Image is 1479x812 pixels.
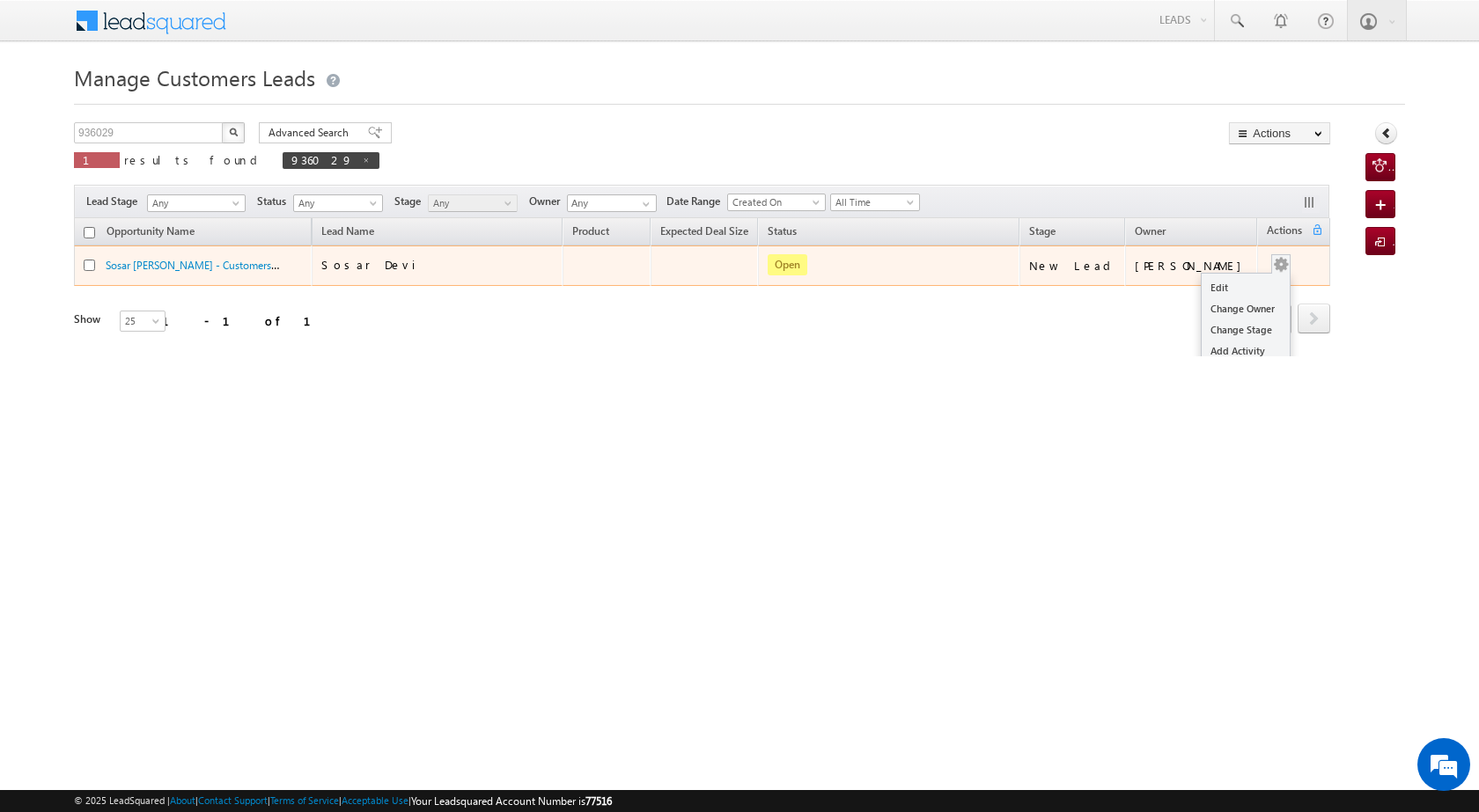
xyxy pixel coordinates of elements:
span: next [1298,304,1330,333]
span: Stage [1029,224,1056,238]
span: 77516 [585,794,612,808]
div: [PERSON_NAME] [1135,258,1250,274]
span: Lead Name [313,222,383,245]
a: About [170,794,195,806]
span: 1 [83,152,111,167]
a: Show All Items [633,195,655,213]
span: Opportunity Name [107,224,195,238]
span: Product [572,224,609,238]
a: Any [293,194,383,212]
a: Sosar [PERSON_NAME] - Customers Leads [106,257,300,272]
span: Date Range [666,194,727,209]
span: Owner [1135,224,1166,238]
span: Any [294,195,378,211]
span: Open [768,254,807,275]
span: Owner [529,194,567,209]
div: New Lead [1029,258,1117,274]
span: © 2025 LeadSquared | | | | | [74,793,612,809]
span: results found [124,152,264,167]
span: Any [429,195,512,211]
a: Stage [1020,222,1064,245]
div: Show [74,311,106,327]
button: Actions [1229,122,1330,144]
a: Change Owner [1202,298,1290,319]
span: Sosar Devi [321,257,422,272]
span: Your Leadsquared Account Number is [411,794,612,808]
a: Status [759,222,806,245]
span: Created On [728,194,820,210]
a: Opportunity Name [98,222,203,245]
a: next [1298,305,1330,333]
span: Manage Customers Leads [74,63,315,91]
a: Contact Support [198,794,268,806]
span: All Time [831,194,915,210]
span: Actions [1258,221,1311,244]
span: 25 [121,313,167,329]
span: Expected Deal Size [660,224,748,238]
a: Change Stage [1202,319,1290,340]
span: Advanced Search [269,125,354,141]
a: Edit [1202,277,1290,298]
a: Acceptable Use [342,794,408,806]
a: Expected Deal Size [651,222,757,245]
a: 25 [120,311,166,332]
a: Created On [727,194,826,211]
div: 1 - 1 of 1 [162,311,332,331]
span: 936029 [291,152,353,167]
input: Check all records [84,227,95,238]
a: Add Activity [1202,340,1290,362]
a: Terms of Service [270,794,339,806]
span: Status [257,194,293,209]
img: Search [229,128,238,136]
span: Stage [394,194,428,209]
input: Type to Search [567,194,657,212]
span: Any [148,195,239,211]
a: Any [428,194,518,212]
a: All Time [830,194,920,211]
a: Any [147,194,246,212]
span: Lead Stage [86,194,144,209]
